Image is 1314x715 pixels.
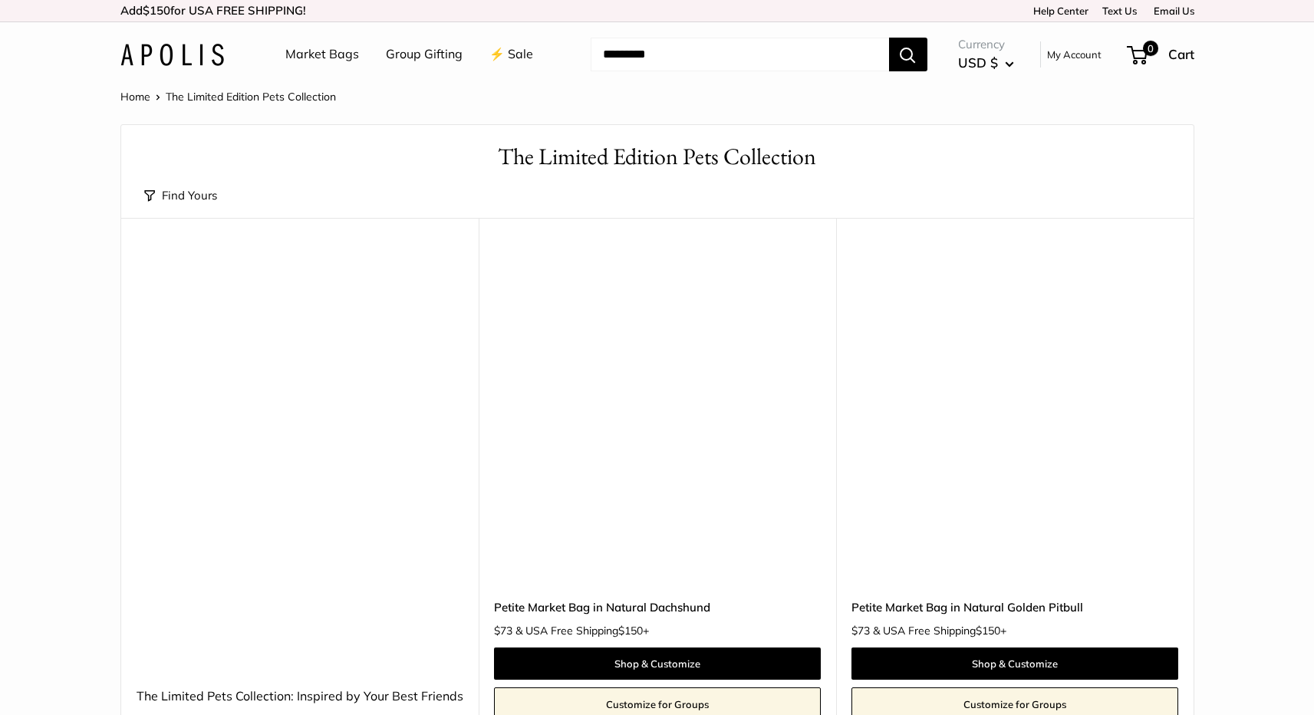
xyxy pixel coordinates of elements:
input: Search... [591,38,889,71]
a: Group Gifting [386,43,463,66]
a: Help Center [1028,5,1088,17]
span: $73 [494,624,512,638]
span: $150 [618,624,643,638]
a: Petite Market Bag in Natural Golden Pitbulldescription_Side view of the Petite Market Bag [851,256,1178,583]
span: 0 [1142,41,1158,56]
a: Petite Market Bag in Natural DachshundPetite Market Bag in Natural Dachshund [494,256,821,583]
a: Petite Market Bag in Natural Golden Pitbull [851,598,1178,616]
button: USD $ [958,51,1014,75]
button: Find Yours [144,185,217,206]
img: Apolis [120,44,224,66]
div: The Limited Pets Collection: Inspired by Your Best Friends [137,685,463,708]
a: Petite Market Bag in Natural Dachshund [494,598,821,616]
a: Market Bags [285,43,359,66]
span: & USA Free Shipping + [515,625,649,636]
h1: The Limited Edition Pets Collection [144,140,1171,173]
a: Shop & Customize [851,647,1178,680]
a: My Account [1047,45,1102,64]
a: ⚡️ Sale [489,43,533,66]
a: Shop & Customize [494,647,821,680]
span: USD $ [958,54,998,71]
nav: Breadcrumb [120,87,336,107]
span: & USA Free Shipping + [873,625,1006,636]
span: Currency [958,34,1014,55]
a: Home [120,90,150,104]
a: 0 Cart [1128,42,1194,67]
span: Cart [1168,46,1194,62]
button: Search [889,38,927,71]
span: The Limited Edition Pets Collection [166,90,336,104]
span: $73 [851,624,870,638]
a: Email Us [1148,5,1194,17]
a: Text Us [1102,5,1137,17]
span: $150 [976,624,1000,638]
span: $150 [143,3,170,18]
